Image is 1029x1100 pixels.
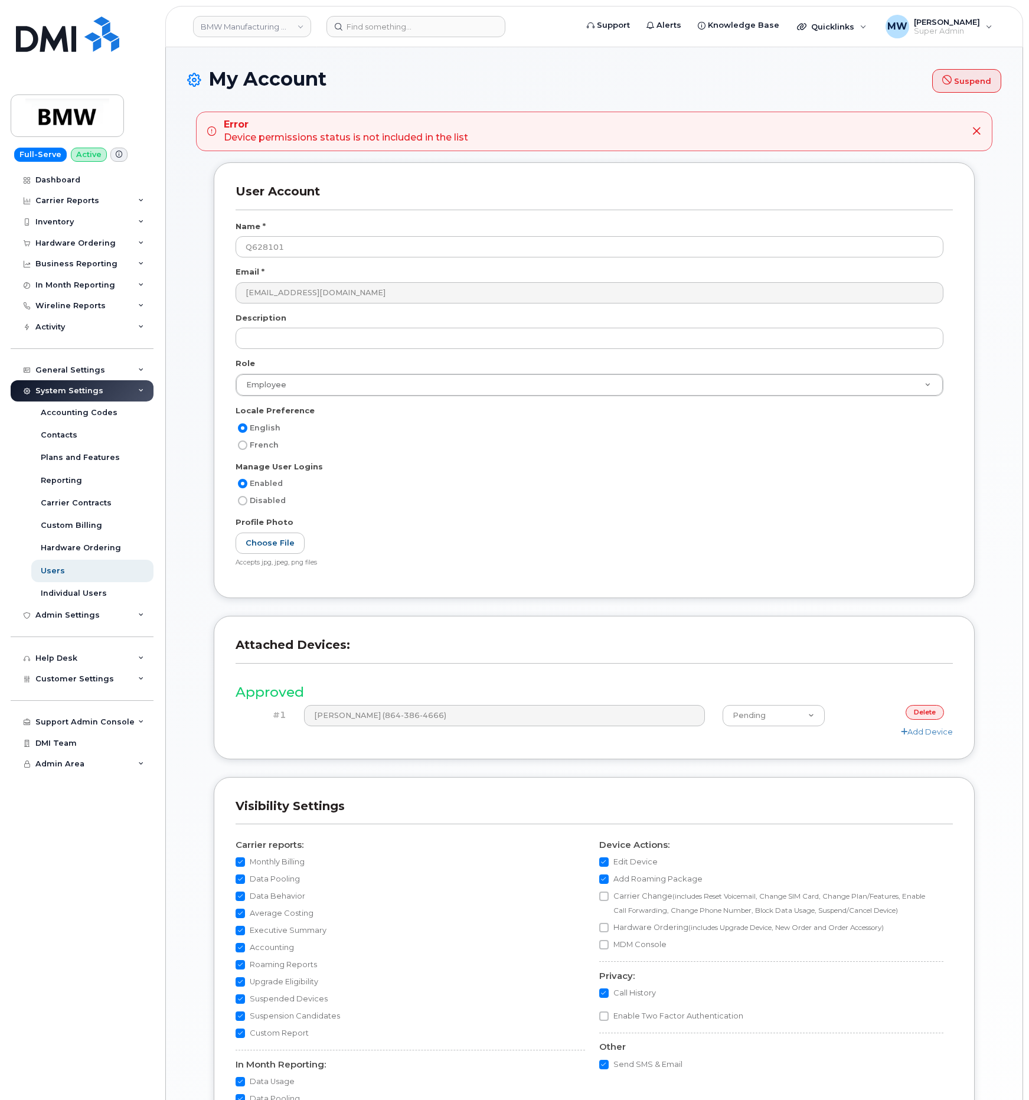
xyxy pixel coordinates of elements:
[236,358,255,369] label: Role
[236,977,245,987] input: Upgrade Eligibility
[599,986,656,1000] label: Call History
[224,118,468,132] strong: Error
[236,685,953,700] h3: Approved
[238,479,247,488] input: Enabled
[599,1060,609,1069] input: Send SMS & Email
[236,943,245,952] input: Accounting
[236,994,245,1004] input: Suspended Devices
[901,727,953,736] a: Add Device
[236,857,245,867] input: Monthly Billing
[599,857,609,867] input: Edit Device
[906,705,944,720] a: delete
[236,476,283,491] label: Enabled
[224,118,468,145] div: Device permissions status is not included in the list
[599,1009,743,1023] label: Enable Two Factor Authentication
[599,872,703,886] label: Add Roaming Package
[599,889,935,918] label: Carrier Change
[599,921,884,935] label: Hardware Ordering
[236,266,264,278] label: Email *
[187,68,1001,93] h1: My Account
[599,892,609,901] input: Carrier Change(includes Reset Voicemail, Change SIM Card, Change Plan/Features, Enable Call Forwa...
[236,923,326,938] label: Executive Summary
[236,221,266,232] label: Name *
[932,69,1001,93] button: Suspend
[236,926,245,935] input: Executive Summary
[688,923,884,932] small: (includes Upgrade Device, New Order and Order Accessory)
[250,423,280,432] span: English
[236,312,286,324] label: Description
[599,840,944,850] h4: Device Actions:
[239,380,286,390] span: Employee
[236,975,318,989] label: Upgrade Eligibility
[236,941,294,955] label: Accounting
[236,855,305,869] label: Monthly Billing
[236,1075,295,1089] label: Data Usage
[236,184,953,210] h3: User Account
[236,992,328,1006] label: Suspended Devices
[599,1042,944,1052] h4: Other
[599,938,667,952] label: MDM Console
[236,517,293,528] label: Profile Photo
[236,494,286,508] label: Disabled
[613,892,925,915] small: (includes Reset Voicemail, Change SIM Card, Change Plan/Features, Enable Call Forwarding, Change ...
[250,440,279,449] span: French
[599,874,609,884] input: Add Roaming Package
[599,988,609,998] input: Call History
[236,1029,245,1038] input: Custom Report
[236,892,245,901] input: Data Behavior
[244,710,286,720] h4: #1
[599,971,944,981] h4: Privacy:
[236,889,305,903] label: Data Behavior
[236,374,943,396] a: Employee
[599,923,609,932] input: Hardware Ordering(includes Upgrade Device, New Order and Order Accessory)
[599,940,609,949] input: MDM Console
[238,423,247,433] input: English
[236,799,953,824] h3: Visibility Settings
[236,1026,309,1040] label: Custom Report
[236,638,953,663] h3: Attached Devices:
[236,960,245,970] input: Roaming Reports
[236,909,245,918] input: Average Costing
[236,1009,340,1023] label: Suspension Candidates
[236,906,313,921] label: Average Costing
[236,559,943,567] div: Accepts jpg, jpeg, png files
[599,1057,682,1072] label: Send SMS & Email
[236,405,315,416] label: Locale Preference
[236,874,245,884] input: Data Pooling
[236,958,317,972] label: Roaming Reports
[236,533,305,554] label: Choose File
[236,1011,245,1021] input: Suspension Candidates
[236,840,585,850] h4: Carrier reports:
[238,440,247,450] input: French
[236,461,323,472] label: Manage User Logins
[599,855,658,869] label: Edit Device
[238,496,247,505] input: Disabled
[236,872,300,886] label: Data Pooling
[236,1077,245,1086] input: Data Usage
[236,1060,585,1070] h4: In Month Reporting:
[599,1011,609,1021] input: Enable Two Factor Authentication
